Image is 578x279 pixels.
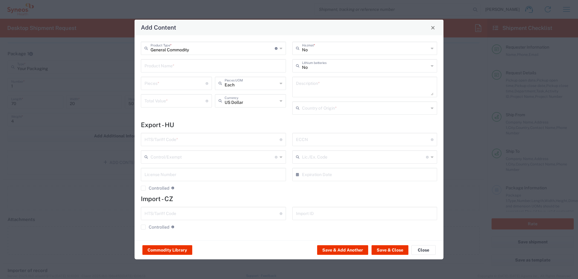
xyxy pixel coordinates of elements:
button: Save & Add Another [317,245,368,255]
button: Commodity Library [142,245,192,255]
h4: Add Content [141,23,176,32]
h4: Export - HU [141,121,437,129]
button: Save & Close [372,245,408,255]
label: Controlled [141,186,169,191]
button: Close [429,23,437,32]
label: Controlled [141,225,169,229]
button: Close [411,245,436,255]
h4: Import - CZ [141,195,437,203]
